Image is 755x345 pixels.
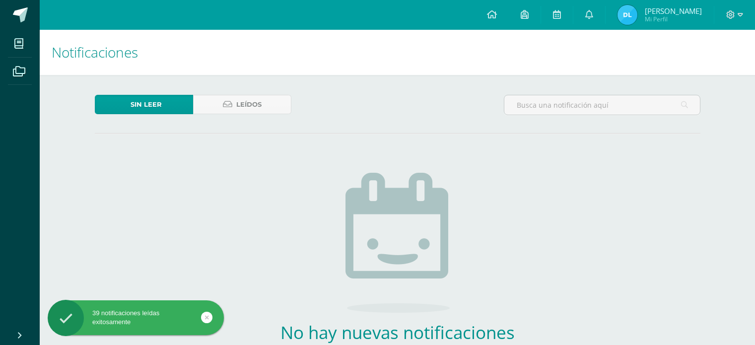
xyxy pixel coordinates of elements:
span: Notificaciones [52,43,138,62]
span: Sin leer [131,95,162,114]
a: Leídos [193,95,291,114]
span: Mi Perfil [645,15,702,23]
img: 82948c8d225089f2995c85df4085ce0b.png [618,5,637,25]
h2: No hay nuevas notificaciones [251,321,544,344]
img: no_activities.png [345,173,450,313]
a: Sin leer [95,95,193,114]
span: Leídos [236,95,262,114]
input: Busca una notificación aquí [504,95,700,115]
span: [PERSON_NAME] [645,6,702,16]
div: 39 notificaciones leídas exitosamente [48,309,224,327]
